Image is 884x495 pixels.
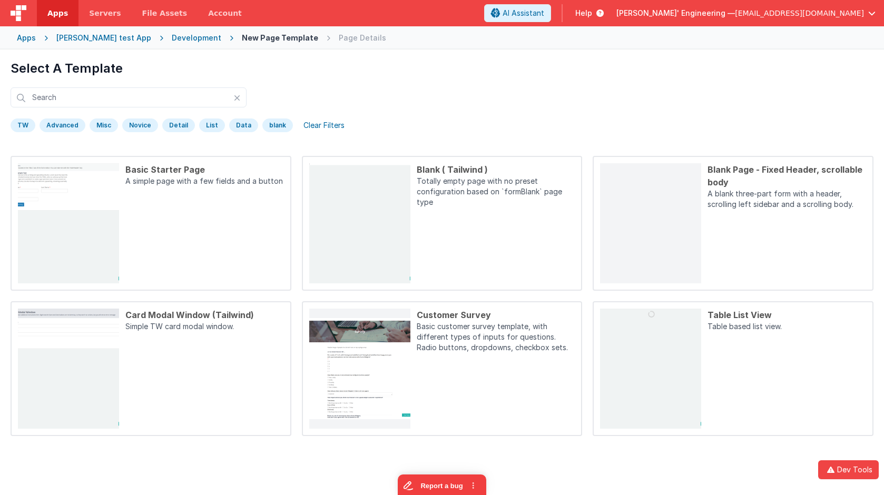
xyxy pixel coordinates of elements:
span: Servers [89,8,121,18]
p: Totally empty page with no preset configuration based on `formBlank` page type [417,176,575,210]
p: Table based list view. [708,321,866,334]
p: A simple page with a few fields and a button [125,176,284,189]
p: Basic customer survey template, with different types of inputs for questions. Radio buttons, drop... [417,321,575,355]
div: Page Details [339,33,386,43]
div: [PERSON_NAME] test App [56,33,151,43]
div: Table List View [708,309,866,321]
div: Development [172,33,221,43]
div: Clear Filters [297,118,351,133]
input: Search [11,87,247,107]
p: A blank three-part form with a header, scrolling left sidebar and a scrolling body. [708,189,866,212]
span: Apps [47,8,68,18]
div: New Page Template [242,33,318,43]
button: [PERSON_NAME]' Engineering — [EMAIL_ADDRESS][DOMAIN_NAME] [616,8,876,18]
span: File Assets [142,8,188,18]
div: Blank Page - Fixed Header, scrollable body [708,163,866,189]
div: Customer Survey [417,309,575,321]
div: Misc [90,118,118,132]
div: Apps [17,33,36,43]
span: [PERSON_NAME]' Engineering — [616,8,735,18]
button: AI Assistant [484,4,551,22]
div: Data [229,118,258,132]
div: Basic Starter Page [125,163,284,176]
div: blank [262,118,293,132]
button: Dev Tools [818,460,879,479]
span: AI Assistant [503,8,544,18]
div: Novice [122,118,158,132]
div: Card Modal Window (Tailwind) [125,309,284,321]
div: Blank ( Tailwind ) [417,163,575,176]
span: Help [575,8,592,18]
div: Detail [162,118,195,132]
div: Advanced [40,118,85,132]
div: TW [11,118,35,132]
div: List [199,118,225,132]
span: [EMAIL_ADDRESS][DOMAIN_NAME] [735,8,864,18]
h1: Select A Template [11,60,873,77]
p: Simple TW card modal window. [125,321,284,334]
